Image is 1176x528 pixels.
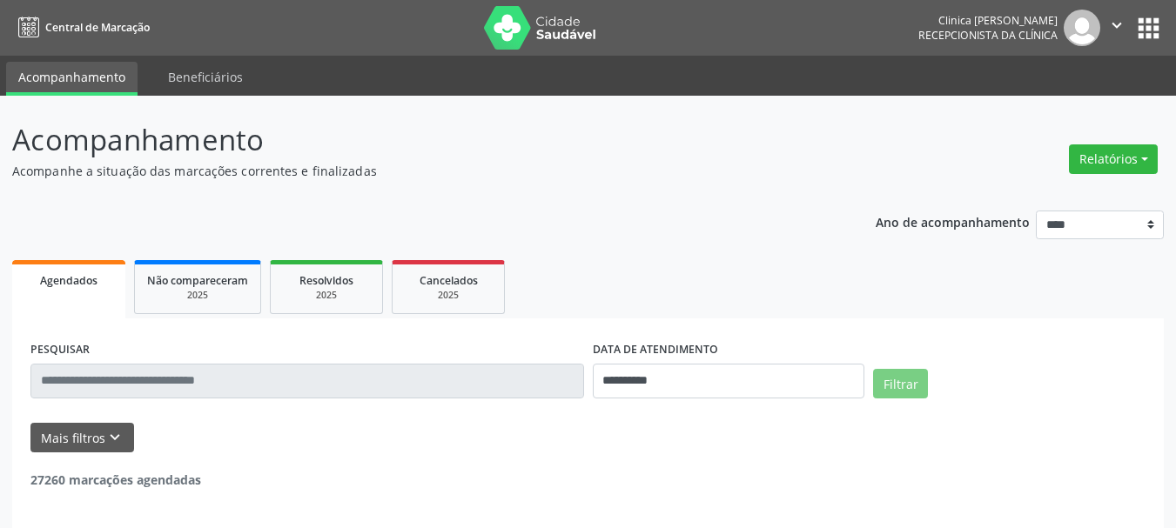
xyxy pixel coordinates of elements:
button: Relatórios [1069,144,1158,174]
span: Recepcionista da clínica [918,28,1058,43]
div: 2025 [147,289,248,302]
i:  [1107,16,1126,35]
p: Acompanhe a situação das marcações correntes e finalizadas [12,162,818,180]
p: Acompanhamento [12,118,818,162]
button: apps [1133,13,1164,43]
img: img [1064,10,1100,46]
span: Central de Marcação [45,20,150,35]
div: Clinica [PERSON_NAME] [918,13,1058,28]
div: 2025 [405,289,492,302]
label: DATA DE ATENDIMENTO [593,337,718,364]
span: Não compareceram [147,273,248,288]
strong: 27260 marcações agendadas [30,471,201,488]
p: Ano de acompanhamento [876,211,1030,232]
span: Resolvidos [299,273,353,288]
div: 2025 [283,289,370,302]
i: keyboard_arrow_down [105,428,124,447]
a: Acompanhamento [6,62,138,96]
a: Central de Marcação [12,13,150,42]
span: Agendados [40,273,97,288]
span: Cancelados [420,273,478,288]
button:  [1100,10,1133,46]
button: Mais filtroskeyboard_arrow_down [30,423,134,453]
button: Filtrar [873,369,928,398]
label: PESQUISAR [30,337,90,364]
a: Beneficiários [156,62,255,92]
